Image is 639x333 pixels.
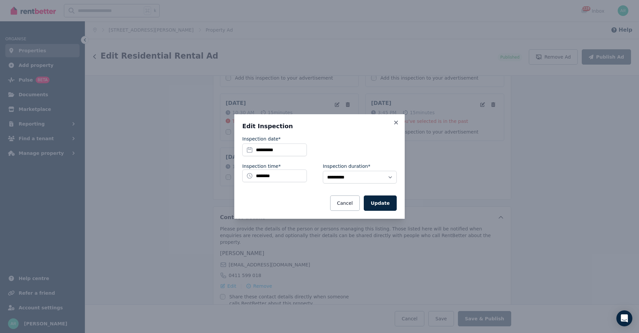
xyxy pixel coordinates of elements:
[242,136,281,142] label: Inspection date*
[242,122,397,130] h3: Edit Inspection
[616,310,632,326] div: Open Intercom Messenger
[323,163,370,169] label: Inspection duration*
[364,195,397,211] button: Update
[242,163,281,169] label: Inspection time*
[330,195,360,211] button: Cancel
